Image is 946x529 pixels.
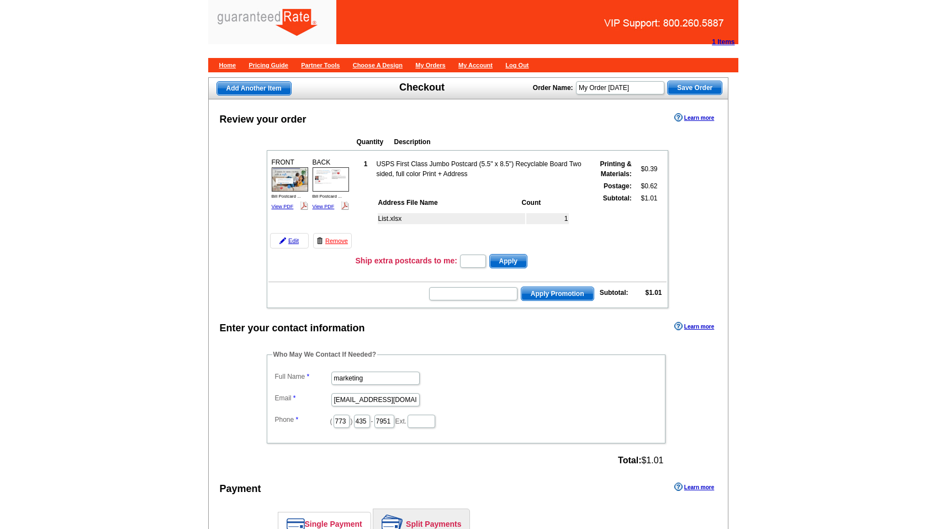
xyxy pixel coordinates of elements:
[356,136,393,147] th: Quantity
[600,289,628,297] strong: Subtotal:
[272,167,308,192] img: small-thumb.jpg
[219,62,236,68] a: Home
[618,456,641,465] strong: Total:
[275,372,330,382] label: Full Name
[356,256,457,266] h3: Ship extra postcards to me:
[489,254,527,268] button: Apply
[618,456,663,465] span: $1.01
[316,237,323,244] img: trashcan-icon.gif
[249,62,288,68] a: Pricing Guide
[301,62,340,68] a: Partner Tools
[270,156,310,213] div: FRONT
[311,156,351,213] div: BACK
[279,237,286,244] img: pencil-icon.gif
[272,194,301,199] span: Bill Postcard ...
[674,113,714,122] a: Learn more
[725,272,946,529] iframe: LiveChat chat widget
[521,197,569,208] th: Count
[712,38,734,46] strong: 1 Items
[275,393,330,403] label: Email
[272,412,660,429] dd: ( ) - Ext.
[272,204,294,209] a: View PDF
[415,62,445,68] a: My Orders
[220,321,365,336] div: Enter your contact information
[217,82,291,95] span: Add Another Item
[341,202,349,210] img: pdf_logo.png
[353,62,403,68] a: Choose A Design
[313,233,352,248] a: Remove
[645,289,662,297] strong: $1.01
[300,202,308,210] img: pdf_logo.png
[490,255,527,268] span: Apply
[313,194,342,199] span: Bill Postcard ...
[220,112,306,127] div: Review your order
[376,158,584,179] td: USPS First Class Jumbo Postcard (5.5" x 8.5") Recyclable Board Two sided, full color Print + Address
[526,213,569,224] td: 1
[633,158,658,179] td: $0.39
[378,213,525,224] td: List.xlsx
[521,287,594,301] button: Apply Promotion
[505,62,529,68] a: Log Out
[272,350,377,359] legend: Who May We Contact If Needed?
[674,483,714,491] a: Learn more
[633,181,658,192] td: $0.62
[674,322,714,331] a: Learn more
[275,415,330,425] label: Phone
[313,167,349,192] img: small-thumb.jpg
[399,82,445,93] h1: Checkout
[600,160,631,178] strong: Printing & Materials:
[604,182,632,190] strong: Postage:
[521,287,594,300] span: Apply Promotion
[533,84,573,92] strong: Order Name:
[270,233,309,248] a: Edit
[668,81,722,94] span: Save Order
[364,160,368,168] strong: 1
[220,482,261,496] div: Payment
[313,204,335,209] a: View PDF
[667,81,722,95] button: Save Order
[394,136,596,147] th: Description
[633,193,658,250] td: $1.01
[458,62,493,68] a: My Account
[216,81,292,96] a: Add Another Item
[603,194,632,202] strong: Subtotal:
[378,197,520,208] th: Address File Name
